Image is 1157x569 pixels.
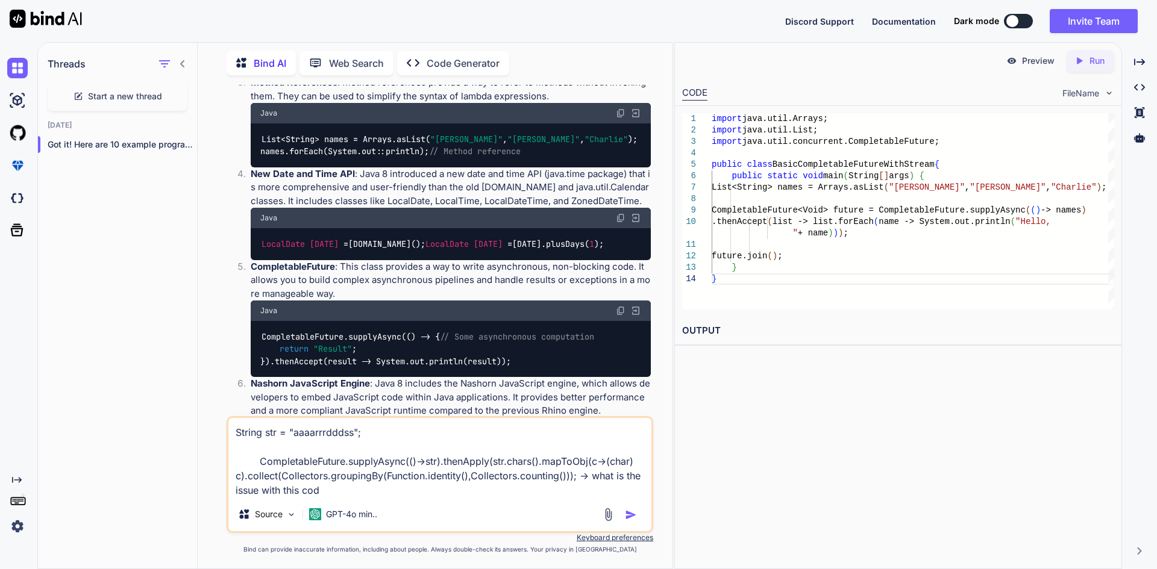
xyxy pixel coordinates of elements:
[260,238,604,250] code: [DOMAIN_NAME](); [DATE].plusDays( );
[682,239,696,250] div: 11
[251,260,651,301] p: : This class provides a way to write asynchronous, non-blocking code. It allows you to build comp...
[1046,182,1050,192] span: ,
[251,261,335,272] strong: CompletableFuture
[712,274,716,284] span: }
[585,134,628,145] span: "Charlie"
[10,10,82,28] img: Bind AI
[712,125,742,135] span: import
[682,148,696,159] div: 4
[260,213,277,223] span: Java
[251,377,651,418] p: : Java 8 includes the Nashorn JavaScript engine, which allows developers to embed JavaScript code...
[747,160,772,169] span: class
[251,168,355,179] strong: New Date and Time API
[507,134,580,145] span: "[PERSON_NAME]"
[425,238,469,249] span: LocalDate
[227,533,653,543] p: Keyboard preferences
[7,58,28,78] img: chat
[1010,217,1015,226] span: (
[712,217,767,226] span: .thenAccept
[262,238,305,249] span: LocalDate
[767,171,797,181] span: static
[1096,182,1101,192] span: )
[630,108,641,119] img: Open in Browser
[1022,55,1055,67] p: Preview
[970,182,1046,192] span: "[PERSON_NAME]"
[1030,205,1035,215] span: (
[712,205,924,215] span: CompletableFuture<Void> future = Completab
[7,123,28,143] img: githubLight
[682,250,696,262] div: 12
[874,217,879,226] span: (
[879,217,1010,226] span: name -> System.out.println
[732,171,762,181] span: public
[682,113,696,125] div: 1
[872,16,936,26] span: Documentation
[309,508,321,520] img: GPT-4o mini
[1090,55,1105,67] p: Run
[803,171,823,181] span: void
[1081,205,1086,215] span: )
[589,238,594,249] span: 1
[429,146,521,157] span: // Method reference
[712,137,742,146] span: import
[1104,88,1114,98] img: chevron down
[474,238,503,249] span: [DATE]
[1062,87,1099,99] span: FileName
[682,125,696,136] div: 2
[507,238,512,249] span: =
[772,217,873,226] span: list -> list.forEach
[732,263,736,272] span: }
[1050,9,1138,33] button: Invite Team
[7,155,28,176] img: premium
[682,193,696,205] div: 8
[954,15,999,27] span: Dark mode
[909,171,914,181] span: )
[879,171,883,181] span: [
[883,182,888,192] span: (
[88,90,162,102] span: Start a new thread
[260,306,277,316] span: Java
[625,509,637,521] img: icon
[785,15,854,28] button: Discord Support
[427,56,500,70] p: Code Generator
[848,171,879,181] span: String
[7,516,28,536] img: settings
[792,228,797,238] span: "
[1015,217,1051,226] span: "Hello,
[601,508,615,521] img: attachment
[889,182,965,192] span: "[PERSON_NAME]"
[712,182,884,192] span: List<String> names = Arrays.asList
[310,238,339,249] span: [DATE]
[630,213,641,223] img: Open in Browser
[872,15,936,28] button: Documentation
[227,545,653,554] p: Bind can provide inaccurate information, including about people. Always double-check its answers....
[742,137,939,146] span: java.util.concurrent.CompletableFuture;
[772,160,934,169] span: BasicCompletableFutureWithStream
[777,251,782,261] span: ;
[682,205,696,216] div: 9
[919,171,924,181] span: {
[1051,182,1097,192] span: "Charlie"
[616,306,626,316] img: copy
[682,262,696,273] div: 13
[712,251,767,261] span: future.join
[843,228,848,238] span: ;
[440,331,594,342] span: // Some asynchronous computation
[280,344,309,355] span: return
[823,171,844,181] span: main
[251,167,651,208] p: : Java 8 introduced a new date and time API (java.time package) that is more comprehensive and us...
[843,171,848,181] span: (
[7,188,28,208] img: darkCloudIdeIcon
[326,508,377,520] p: GPT-4o min..
[1006,55,1017,66] img: preview
[228,418,651,497] textarea: String str = "aaaarrrdddss"; CompletableFuture.supplyAsync(()->str).thenApply(str.chars().mapToOb...
[48,57,86,71] h1: Threads
[313,344,352,355] span: "Result"
[1035,205,1040,215] span: )
[833,228,838,238] span: )
[38,120,197,130] h2: [DATE]
[260,331,594,368] code: CompletableFuture.supplyAsync(() -> { ; }).thenAccept(result -> System.out.println(result));
[785,16,854,26] span: Discord Support
[675,317,1121,345] h2: OUTPUT
[712,160,742,169] span: public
